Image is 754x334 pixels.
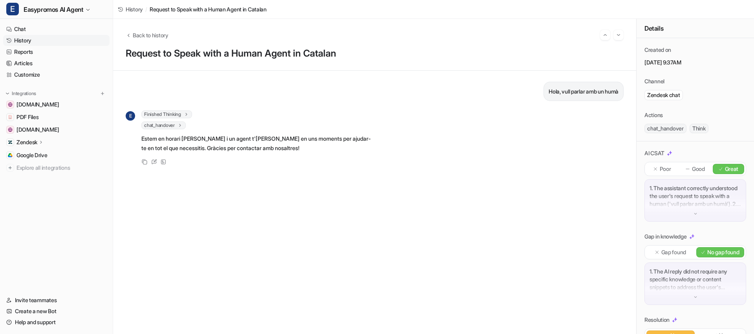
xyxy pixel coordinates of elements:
[16,101,59,108] span: [DOMAIN_NAME]
[644,46,671,54] p: Created on
[16,126,59,134] span: [DOMAIN_NAME]
[6,3,19,15] span: E
[690,124,708,133] span: Think
[3,150,110,161] a: Google DriveGoogle Drive
[644,59,746,66] p: [DATE] 9:37AM
[660,165,671,173] p: Poor
[725,165,739,173] p: Great
[118,5,143,13] a: History
[3,306,110,317] a: Create a new Bot
[3,124,110,135] a: www.easypromosapp.com[DOMAIN_NAME]
[150,5,267,13] span: Request to Speak with a Human Agent in Catalan
[16,113,38,121] span: PDF Files
[100,91,105,96] img: menu_add.svg
[693,211,698,217] img: down-arrow
[3,24,110,35] a: Chat
[126,31,168,39] button: Back to history
[8,140,13,145] img: Zendesk
[6,164,14,172] img: explore all integrations
[3,90,38,97] button: Integrations
[644,77,664,85] p: Channel
[16,161,106,174] span: Explore all integrations
[3,295,110,306] a: Invite teammates
[644,149,664,157] p: AI CSAT
[8,153,13,158] img: Google Drive
[141,121,186,129] span: chat_handover
[647,91,680,99] p: Zendesk chat
[3,46,110,57] a: Reports
[600,30,610,40] button: Go to previous session
[693,294,698,300] img: down-arrow
[8,127,13,132] img: www.easypromosapp.com
[650,268,741,291] p: 1. The AI reply did not require any specific knowledge or content snippets to address the user's ...
[3,69,110,80] a: Customize
[3,35,110,46] a: History
[141,134,371,153] p: Estem en horari [PERSON_NAME] i un agent t'[PERSON_NAME] en uns moments per ajudar-te en tot el q...
[616,31,621,39] img: Next session
[661,248,686,256] p: Gap found
[5,91,10,96] img: expand menu
[644,233,687,240] p: Gap in knowledge
[126,48,624,59] h1: Request to Speak with a Human Agent in Catalan
[3,99,110,110] a: easypromos-apiref.redoc.ly[DOMAIN_NAME]
[602,31,608,39] img: Previous session
[637,19,754,38] div: Details
[3,112,110,123] a: PDF FilesPDF Files
[3,162,110,173] a: Explore all integrations
[707,248,739,256] p: No gap found
[613,30,624,40] button: Go to next session
[692,165,705,173] p: Good
[141,110,192,118] span: Finished Thinking
[8,115,13,119] img: PDF Files
[644,316,670,324] p: Resolution
[650,184,741,208] p: 1. The assistant correctly understood the user's request to speak with a human ('vull parlar amb ...
[8,102,13,107] img: easypromos-apiref.redoc.ly
[145,5,147,13] span: /
[12,90,36,97] p: Integrations
[644,124,686,133] span: chat_handover
[3,317,110,328] a: Help and support
[126,111,135,121] span: E
[24,4,83,15] span: Easypromos AI Agent
[16,151,48,159] span: Google Drive
[549,87,619,96] p: Hola, vull parlar amb un humà
[133,31,168,39] span: Back to history
[126,5,143,13] span: History
[644,111,663,119] p: Actions
[3,58,110,69] a: Articles
[16,138,37,146] p: Zendesk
